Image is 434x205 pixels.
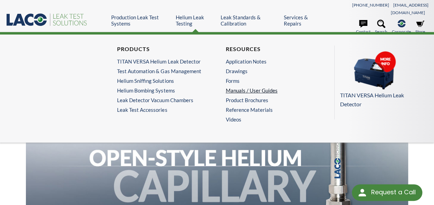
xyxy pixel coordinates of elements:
a: Store [415,20,425,35]
a: Application Notes [226,58,314,65]
a: Drawings [226,68,314,74]
span: Corporate [392,28,411,35]
a: Leak Standards & Calibration [221,14,279,27]
img: round button [357,187,368,198]
a: Services & Repairs [284,14,321,27]
a: Helium Bombing Systems [117,87,205,94]
a: Forms [226,78,314,84]
a: Videos [226,116,317,123]
div: Request a Call [352,184,422,201]
a: TITAN VERSA Helium Leak Detector [117,58,205,65]
h4: Products [117,46,205,53]
a: Product Brochures [226,97,314,103]
a: Manuals / User Guides [226,87,314,94]
h4: Resources [226,46,314,53]
a: Helium Sniffing Solutions [117,78,205,84]
a: Leak Test Accessories [117,107,208,113]
a: [EMAIL_ADDRESS][DOMAIN_NAME] [391,2,428,15]
a: Test Automation & Gas Management [117,68,205,74]
a: [PHONE_NUMBER] [352,2,389,8]
a: Search [375,20,387,35]
div: Request a Call [371,184,415,200]
a: Production Leak Test Systems [111,14,170,27]
a: Leak Detector Vacuum Chambers [117,97,205,103]
img: Menu_Pods_TV.png [340,51,409,90]
p: TITAN VERSA Helium Leak Detector [340,91,425,108]
a: Contact [356,20,370,35]
a: TITAN VERSA Helium Leak Detector [340,51,425,108]
a: Reference Materials [226,107,314,113]
a: Helium Leak Testing [176,14,216,27]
